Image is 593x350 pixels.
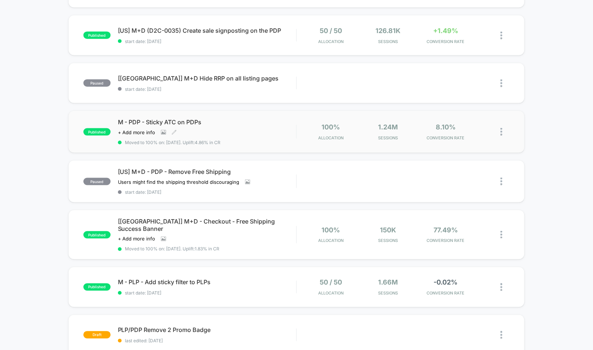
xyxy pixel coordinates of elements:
span: 50 / 50 [320,27,342,35]
span: 100% [322,226,340,234]
span: -0.02% [434,279,457,286]
span: 126.81k [376,27,401,35]
span: Sessions [362,238,415,243]
img: close [500,178,502,185]
span: Allocation [318,238,344,243]
span: [US] M+D (D2C-0035) Create sale signposting on the PDP [118,27,296,34]
span: Sessions [362,291,415,296]
span: published [83,231,111,239]
span: CONVERSION RATE [419,39,472,44]
span: Sessions [362,135,415,140]
span: paused [83,79,111,87]
span: 50 / 50 [320,279,342,286]
span: Users might find the shipping threshold discouraging [118,179,240,185]
span: draft [83,331,111,339]
span: [US] M+D - PDP - Remove Free Shipping [118,168,296,175]
span: start date: [DATE] [118,86,296,92]
span: CONVERSION RATE [419,291,472,296]
span: Moved to 100% on: [DATE] . Uplift: 4.86% in CR [125,140,221,145]
span: published [83,32,111,39]
span: 77.49% [434,226,458,234]
span: 100% [322,123,340,131]
span: M - PLP - Add sticky filter to PLPs [118,279,296,286]
span: CONVERSION RATE [419,238,472,243]
span: M - PDP - Sticky ATC on PDPs [118,118,296,126]
img: close [500,283,502,291]
span: [[GEOGRAPHIC_DATA]] M+D Hide RRP on all listing pages [118,75,296,82]
span: Sessions [362,39,415,44]
span: 1.66M [378,279,398,286]
span: Allocation [318,39,344,44]
span: CONVERSION RATE [419,135,472,140]
img: close [500,79,502,87]
span: start date: [DATE] [118,39,296,44]
span: 150k [380,226,396,234]
span: Allocation [318,291,344,296]
span: 8.10% [436,123,456,131]
span: + Add more info [118,129,155,135]
span: start date: [DATE] [118,189,296,195]
img: close [500,128,502,136]
span: + Add more info [118,236,155,242]
img: close [500,331,502,339]
span: published [83,283,111,291]
img: close [500,32,502,39]
span: start date: [DATE] [118,290,296,296]
span: Moved to 100% on: [DATE] . Uplift: 1.83% in CR [125,246,220,252]
span: PLP/PDP Remove 2 Promo Badge [118,326,296,334]
span: paused [83,178,111,185]
span: [[GEOGRAPHIC_DATA]] M+D - Checkout - Free Shipping Success Banner [118,218,296,232]
span: +1.49% [433,27,458,35]
img: close [500,231,502,239]
span: 1.24M [378,123,398,131]
span: published [83,128,111,136]
span: last edited: [DATE] [118,338,296,344]
span: Allocation [318,135,344,140]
